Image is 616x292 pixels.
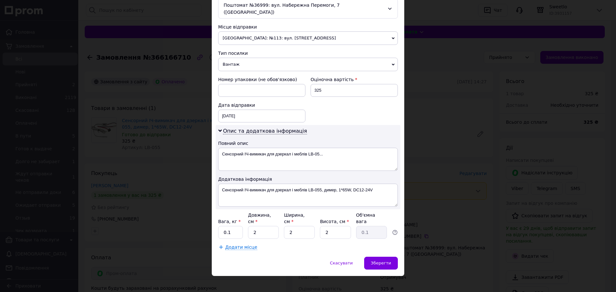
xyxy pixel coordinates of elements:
[284,213,304,224] label: Ширина, см
[218,24,257,29] span: Місце відправки
[218,184,398,207] textarea: Сенсорний ІЧ-вимикач для дзеркал і меблів LB-055, димер, 1*65W, DC12-24V
[371,261,391,265] span: Зберегти
[248,213,271,224] label: Довжина, см
[218,140,398,146] div: Повний опис
[218,176,398,182] div: Додаткова інформація
[218,76,305,83] div: Номер упаковки (не обов'язково)
[218,219,241,224] label: Вага, кг
[218,102,305,108] div: Дата відправки
[311,76,398,83] div: Оціночна вартість
[218,51,248,56] span: Тип посилки
[218,148,398,171] textarea: Сенсорний ІЧ-вимикач для дзеркал і меблів LB-05...
[320,219,349,224] label: Висота, см
[218,58,398,71] span: Вантаж
[223,128,307,134] span: Опис та додаткова інформація
[225,245,257,250] span: Додати місце
[356,212,387,225] div: Об'ємна вага
[218,31,398,45] span: [GEOGRAPHIC_DATA]: №113: вул. [STREET_ADDRESS]
[330,261,353,265] span: Скасувати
